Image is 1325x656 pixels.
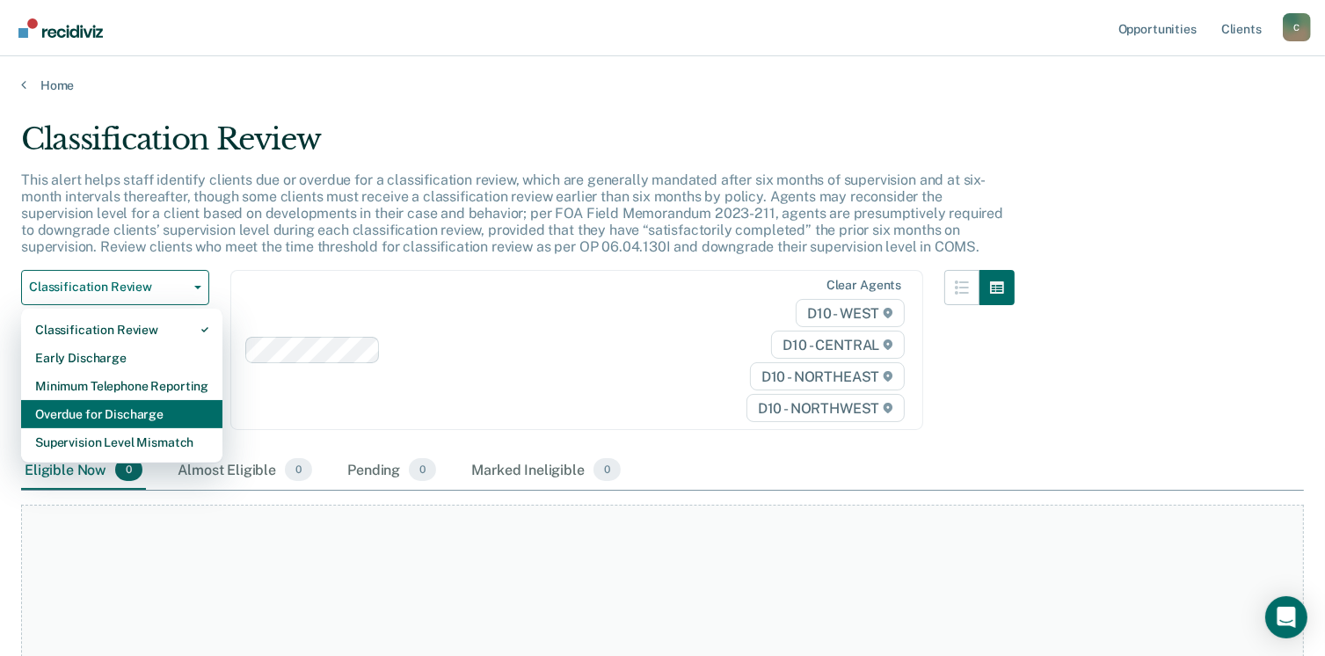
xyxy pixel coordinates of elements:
[750,362,905,390] span: D10 - NORTHEAST
[746,394,905,422] span: D10 - NORTHWEST
[344,451,440,490] div: Pending0
[35,344,208,372] div: Early Discharge
[796,299,905,327] span: D10 - WEST
[174,451,316,490] div: Almost Eligible0
[468,451,624,490] div: Marked Ineligible0
[35,372,208,400] div: Minimum Telephone Reporting
[1283,13,1311,41] button: Profile dropdown button
[21,270,209,305] button: Classification Review
[21,171,1003,256] p: This alert helps staff identify clients due or overdue for a classification review, which are gen...
[35,400,208,428] div: Overdue for Discharge
[1265,596,1307,638] div: Open Intercom Messenger
[771,331,905,359] span: D10 - CENTRAL
[35,428,208,456] div: Supervision Level Mismatch
[593,458,621,481] span: 0
[21,77,1304,93] a: Home
[1283,13,1311,41] div: C
[35,316,208,344] div: Classification Review
[826,278,901,293] div: Clear agents
[21,451,146,490] div: Eligible Now0
[285,458,312,481] span: 0
[29,280,187,295] span: Classification Review
[115,458,142,481] span: 0
[409,458,436,481] span: 0
[21,121,1015,171] div: Classification Review
[18,18,103,38] img: Recidiviz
